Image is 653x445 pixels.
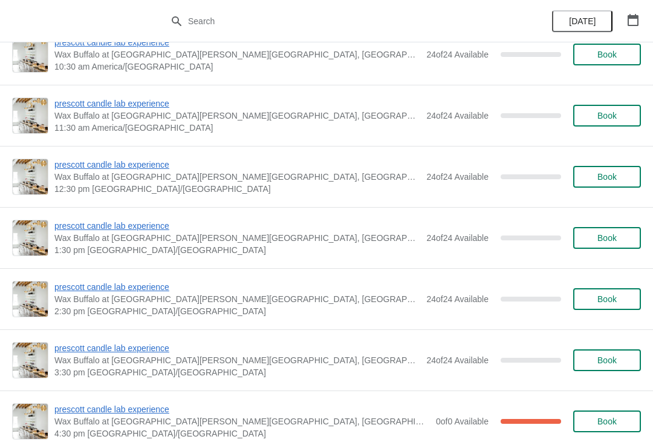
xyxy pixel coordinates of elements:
span: 24 of 24 Available [426,294,489,304]
img: prescott candle lab experience | Wax Buffalo at Prescott, Prescott Avenue, Lincoln, NE, USA | 4:3... [13,404,48,439]
span: prescott candle lab experience [54,97,420,110]
span: prescott candle lab experience [54,220,420,232]
span: Wax Buffalo at [GEOGRAPHIC_DATA][PERSON_NAME][GEOGRAPHIC_DATA], [GEOGRAPHIC_DATA], [GEOGRAPHIC_DA... [54,48,420,61]
button: Book [573,105,641,127]
span: 0 of 0 Available [436,417,489,426]
button: [DATE] [552,10,612,32]
span: 2:30 pm [GEOGRAPHIC_DATA]/[GEOGRAPHIC_DATA] [54,305,420,317]
input: Search [187,10,490,32]
span: prescott candle lab experience [54,159,420,171]
span: 12:30 pm [GEOGRAPHIC_DATA]/[GEOGRAPHIC_DATA] [54,183,420,195]
span: prescott candle lab experience [54,403,430,415]
span: Book [597,294,617,304]
span: Book [597,233,617,243]
img: prescott candle lab experience | Wax Buffalo at Prescott, Prescott Avenue, Lincoln, NE, USA | 1:3... [13,220,48,255]
span: 24 of 24 Available [426,172,489,182]
span: prescott candle lab experience [54,36,420,48]
button: Book [573,288,641,310]
span: Book [597,417,617,426]
button: Book [573,166,641,188]
span: 11:30 am America/[GEOGRAPHIC_DATA] [54,122,420,134]
span: 24 of 24 Available [426,233,489,243]
span: Wax Buffalo at [GEOGRAPHIC_DATA][PERSON_NAME][GEOGRAPHIC_DATA], [GEOGRAPHIC_DATA], [GEOGRAPHIC_DA... [54,110,420,122]
span: 3:30 pm [GEOGRAPHIC_DATA]/[GEOGRAPHIC_DATA] [54,366,420,378]
span: 4:30 pm [GEOGRAPHIC_DATA]/[GEOGRAPHIC_DATA] [54,427,430,440]
span: Wax Buffalo at [GEOGRAPHIC_DATA][PERSON_NAME][GEOGRAPHIC_DATA], [GEOGRAPHIC_DATA], [GEOGRAPHIC_DA... [54,415,430,427]
span: prescott candle lab experience [54,281,420,293]
span: 1:30 pm [GEOGRAPHIC_DATA]/[GEOGRAPHIC_DATA] [54,244,420,256]
span: 24 of 24 Available [426,111,489,120]
span: [DATE] [569,16,596,26]
button: Book [573,44,641,65]
img: prescott candle lab experience | Wax Buffalo at Prescott, Prescott Avenue, Lincoln, NE, USA | 12:... [13,159,48,194]
span: Book [597,111,617,120]
span: 24 of 24 Available [426,50,489,59]
img: prescott candle lab experience | Wax Buffalo at Prescott, Prescott Avenue, Lincoln, NE, USA | 3:3... [13,343,48,378]
span: 24 of 24 Available [426,355,489,365]
span: 10:30 am America/[GEOGRAPHIC_DATA] [54,61,420,73]
img: prescott candle lab experience | Wax Buffalo at Prescott, Prescott Avenue, Lincoln, NE, USA | 2:3... [13,282,48,317]
span: Wax Buffalo at [GEOGRAPHIC_DATA][PERSON_NAME][GEOGRAPHIC_DATA], [GEOGRAPHIC_DATA], [GEOGRAPHIC_DA... [54,354,420,366]
button: Book [573,227,641,249]
span: Book [597,50,617,59]
span: Book [597,172,617,182]
button: Book [573,410,641,432]
span: prescott candle lab experience [54,342,420,354]
span: Wax Buffalo at [GEOGRAPHIC_DATA][PERSON_NAME][GEOGRAPHIC_DATA], [GEOGRAPHIC_DATA], [GEOGRAPHIC_DA... [54,293,420,305]
span: Wax Buffalo at [GEOGRAPHIC_DATA][PERSON_NAME][GEOGRAPHIC_DATA], [GEOGRAPHIC_DATA], [GEOGRAPHIC_DA... [54,171,420,183]
span: Book [597,355,617,365]
img: prescott candle lab experience | Wax Buffalo at Prescott, Prescott Avenue, Lincoln, NE, USA | 10:... [13,37,48,72]
img: prescott candle lab experience | Wax Buffalo at Prescott, Prescott Avenue, Lincoln, NE, USA | 11:... [13,98,48,133]
button: Book [573,349,641,371]
span: Wax Buffalo at [GEOGRAPHIC_DATA][PERSON_NAME][GEOGRAPHIC_DATA], [GEOGRAPHIC_DATA], [GEOGRAPHIC_DA... [54,232,420,244]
